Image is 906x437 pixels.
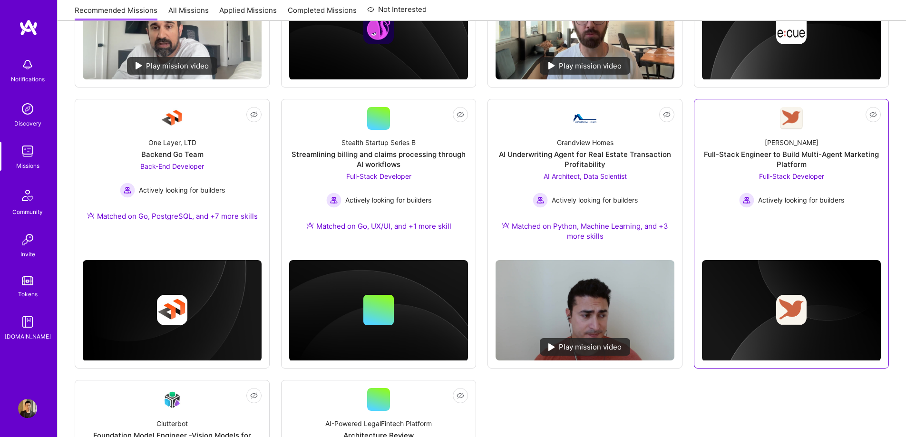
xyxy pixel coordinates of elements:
[20,249,35,259] div: Invite
[18,399,37,418] img: User Avatar
[18,142,37,161] img: teamwork
[758,195,844,205] span: Actively looking for builders
[289,260,468,361] img: cover
[544,172,627,180] span: AI Architect, Data Scientist
[11,74,45,84] div: Notifications
[18,99,37,118] img: discovery
[496,260,674,361] img: No Mission
[325,418,432,428] div: AI-Powered LegalFintech Platform
[663,111,671,118] i: icon EyeClosed
[367,4,427,21] a: Not Interested
[574,114,596,123] img: Company Logo
[5,331,51,341] div: [DOMAIN_NAME]
[136,62,142,69] img: play
[502,222,509,229] img: Ateam Purple Icon
[540,338,630,356] div: Play mission video
[776,14,807,44] img: Company logo
[363,14,394,44] img: Company logo
[765,137,818,147] div: [PERSON_NAME]
[548,343,555,351] img: play
[702,107,881,230] a: Company Logo[PERSON_NAME]Full-Stack Engineer to Build Multi-Agent Marketing PlatformFull-Stack De...
[250,392,258,399] i: icon EyeClosed
[140,162,204,170] span: Back-End Developer
[759,172,824,180] span: Full-Stack Developer
[776,295,807,325] img: Company logo
[289,107,468,243] a: Stealth Startup Series BStreamlining billing and claims processing through AI workflowsFull-Stack...
[288,5,357,21] a: Completed Missions
[345,195,431,205] span: Actively looking for builders
[496,221,674,241] div: Matched on Python, Machine Learning, and +3 more skills
[457,392,464,399] i: icon EyeClosed
[869,111,877,118] i: icon EyeClosed
[552,195,638,205] span: Actively looking for builders
[87,212,95,219] img: Ateam Purple Icon
[19,19,38,36] img: logo
[18,230,37,249] img: Invite
[346,172,411,180] span: Full-Stack Developer
[157,295,187,325] img: Company logo
[219,5,277,21] a: Applied Missions
[87,211,258,221] div: Matched on Go, PostgreSQL, and +7 more skills
[739,193,754,208] img: Actively looking for builders
[341,137,416,147] div: Stealth Startup Series B
[540,57,630,75] div: Play mission video
[18,55,37,74] img: bell
[702,149,881,169] div: Full-Stack Engineer to Build Multi-Agent Marketing Platform
[496,149,674,169] div: AI Underwriting Agent for Real Estate Transaction Profitability
[306,222,314,229] img: Ateam Purple Icon
[250,111,258,118] i: icon EyeClosed
[780,107,803,129] img: Company Logo
[18,312,37,331] img: guide book
[83,107,262,233] a: Company LogoOne Layer, LTDBackend Go TeamBack-End Developer Actively looking for buildersActively...
[496,107,674,252] a: Company LogoGrandview HomesAI Underwriting Agent for Real Estate Transaction ProfitabilityAI Arch...
[18,289,38,299] div: Tokens
[702,260,881,361] img: cover
[168,5,209,21] a: All Missions
[141,149,204,159] div: Backend Go Team
[16,161,39,171] div: Missions
[127,57,217,75] div: Play mission video
[139,185,225,195] span: Actively looking for builders
[16,184,39,207] img: Community
[22,276,33,285] img: tokens
[156,418,188,428] div: Clutterbot
[83,260,262,361] img: cover
[16,399,39,418] a: User Avatar
[14,118,41,128] div: Discovery
[12,207,43,217] div: Community
[326,193,341,208] img: Actively looking for builders
[533,193,548,208] img: Actively looking for builders
[557,137,614,147] div: Grandview Homes
[306,221,451,231] div: Matched on Go, UX/UI, and +1 more skill
[161,107,184,130] img: Company Logo
[120,183,135,198] img: Actively looking for builders
[148,137,196,147] div: One Layer, LTD
[548,62,555,69] img: play
[289,149,468,169] div: Streamlining billing and claims processing through AI workflows
[75,5,157,21] a: Recommended Missions
[161,388,184,411] img: Company Logo
[457,111,464,118] i: icon EyeClosed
